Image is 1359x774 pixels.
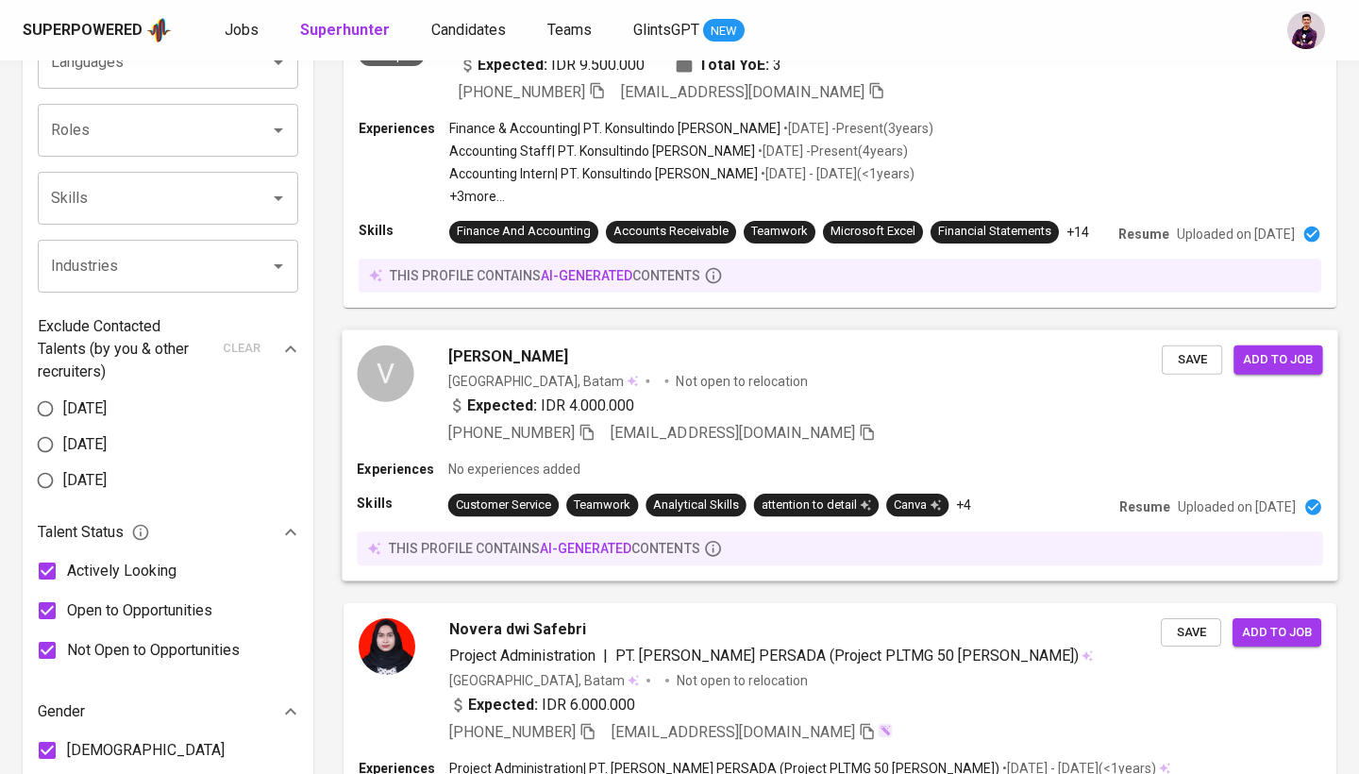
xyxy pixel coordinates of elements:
[478,54,547,76] b: Expected:
[449,723,576,741] span: [PHONE_NUMBER]
[38,700,85,723] p: Gender
[431,21,506,39] span: Candidates
[146,16,172,44] img: app logo
[449,694,635,716] div: IDR 6.000.000
[574,496,630,514] div: Teamwork
[63,469,107,492] span: [DATE]
[38,521,150,544] span: Talent Status
[448,371,639,390] div: [GEOGRAPHIC_DATA], Batam
[265,49,292,76] button: Open
[457,223,591,241] div: Finance And Accounting
[23,20,143,42] div: Superpowered
[67,599,212,622] span: Open to Opportunities
[878,723,893,738] img: magic_wand.svg
[456,496,551,514] div: Customer Service
[938,223,1051,241] div: Financial Statements
[449,187,933,206] p: +3 more ...
[449,647,596,665] span: Project Administration
[265,185,292,211] button: Open
[63,397,107,420] span: [DATE]
[612,723,855,741] span: [EMAIL_ADDRESS][DOMAIN_NAME]
[1119,497,1170,516] p: Resume
[633,21,699,39] span: GlintsGPT
[1243,348,1313,370] span: Add to job
[1170,622,1212,644] span: Save
[265,117,292,143] button: Open
[67,560,176,582] span: Actively Looking
[703,22,745,41] span: NEW
[613,223,729,241] div: Accounts Receivable
[449,119,780,138] p: Finance & Accounting | PT. Konsultindo [PERSON_NAME]
[468,694,538,716] b: Expected:
[633,19,745,42] a: GlintsGPT NEW
[1066,223,1089,242] p: +14
[359,618,415,675] img: 79e44f12645e2d9ce8484ac97f80ec10.jpg
[67,739,225,762] span: [DEMOGRAPHIC_DATA]
[359,221,449,240] p: Skills
[449,618,586,641] span: Novera dwi Safebri
[448,395,635,417] div: IDR 4.000.000
[38,315,298,383] div: Exclude Contacted Talents (by you & other recruiters)clear
[1162,345,1222,374] button: Save
[1242,622,1312,644] span: Add to job
[677,671,808,690] p: Not open to relocation
[467,395,537,417] b: Expected:
[448,460,580,479] p: No experiences added
[894,496,941,514] div: Canva
[38,513,298,551] div: Talent Status
[615,647,1079,665] span: PT. [PERSON_NAME] PERSADA (Project PLTMG 50 [PERSON_NAME])
[459,54,645,76] div: IDR 9.500.000
[603,645,608,667] span: |
[448,424,575,442] span: [PHONE_NUMBER]
[390,266,700,285] p: this profile contains contents
[357,345,413,401] div: V
[431,19,510,42] a: Candidates
[449,671,639,690] div: [GEOGRAPHIC_DATA], Batam
[956,496,971,514] p: +4
[67,639,240,662] span: Not Open to Opportunities
[830,223,915,241] div: Microsoft Excel
[1178,497,1296,516] p: Uploaded on [DATE]
[357,494,447,513] p: Skills
[1161,618,1221,648] button: Save
[459,83,585,101] span: [PHONE_NUMBER]
[1177,225,1295,244] p: Uploaded on [DATE]
[63,433,107,456] span: [DATE]
[621,83,864,101] span: [EMAIL_ADDRESS][DOMAIN_NAME]
[38,693,298,731] div: Gender
[448,345,568,367] span: [PERSON_NAME]
[653,496,738,514] div: Analytical Skills
[265,253,292,279] button: Open
[449,142,755,160] p: Accounting Staff | PT. Konsultindo [PERSON_NAME]
[1233,345,1322,374] button: Add to job
[389,539,700,558] p: this profile contains contents
[540,541,631,556] span: AI-generated
[755,142,908,160] p: • [DATE] - Present ( 4 years )
[225,19,262,42] a: Jobs
[449,164,758,183] p: Accounting Intern | PT. Konsultindo [PERSON_NAME]
[1171,348,1213,370] span: Save
[344,330,1336,580] a: V[PERSON_NAME][GEOGRAPHIC_DATA], BatamNot open to relocationExpected: IDR 4.000.000[PHONE_NUMBER]...
[751,223,808,241] div: Teamwork
[547,19,596,42] a: Teams
[611,424,855,442] span: [EMAIL_ADDRESS][DOMAIN_NAME]
[676,371,807,390] p: Not open to relocation
[1287,11,1325,49] img: erwin@glints.com
[1233,618,1321,648] button: Add to job
[357,460,447,479] p: Experiences
[38,315,211,383] p: Exclude Contacted Talents (by you & other recruiters)
[300,19,394,42] a: Superhunter
[225,21,259,39] span: Jobs
[541,268,632,283] span: AI-generated
[547,21,592,39] span: Teams
[300,21,390,39] b: Superhunter
[758,164,914,183] p: • [DATE] - [DATE] ( <1 years )
[23,16,172,44] a: Superpoweredapp logo
[762,496,871,514] div: attention to detail
[773,54,781,76] span: 3
[698,54,769,76] b: Total YoE:
[780,119,933,138] p: • [DATE] - Present ( 3 years )
[1118,225,1169,244] p: Resume
[359,119,449,138] p: Experiences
